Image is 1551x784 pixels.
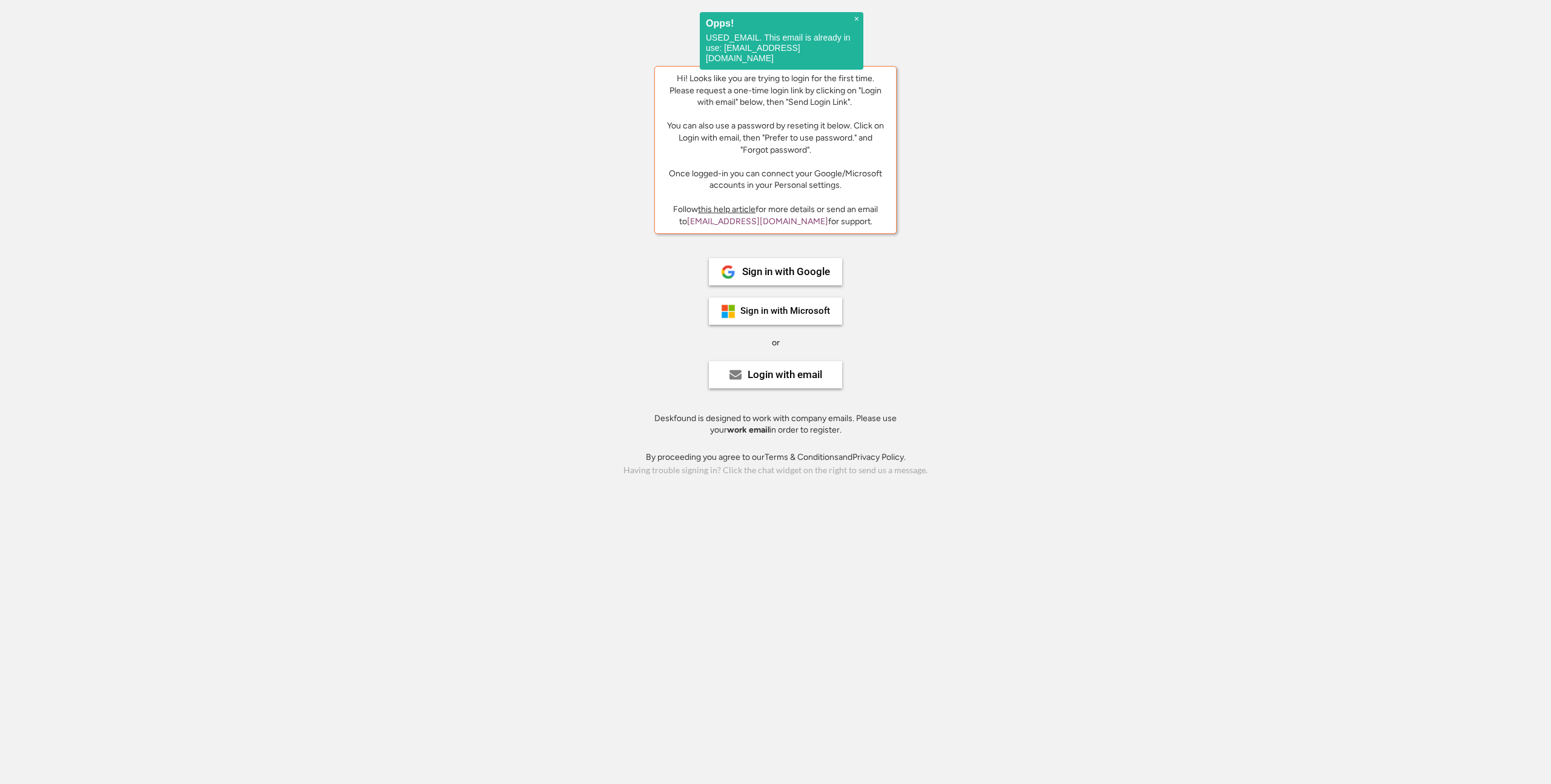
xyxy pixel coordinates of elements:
div: Sign in with Google [742,267,830,277]
a: [EMAIL_ADDRESS][DOMAIN_NAME] [687,216,828,227]
div: By proceeding you agree to our and [646,451,906,463]
h2: Opps! [706,18,857,28]
div: Sign in with Microsoft [740,307,830,316]
p: USED_EMAIL. This email is already in use: [EMAIL_ADDRESS][DOMAIN_NAME] [706,33,857,64]
a: Terms & Conditions [765,452,839,462]
img: ms-symbollockup_mssymbol_19.png [721,304,736,319]
span: × [854,14,859,24]
div: Hi! Looks like you are trying to login for the first time. Please request a one-time login link b... [664,73,887,191]
div: Login with email [748,370,822,380]
strong: work email [727,425,769,435]
div: Follow for more details or send an email to for support. [664,204,887,227]
div: Deskfound is designed to work with company emails. Please use your in order to register. [639,413,912,436]
img: 1024px-Google__G__Logo.svg.png [721,265,736,279]
a: this help article [698,204,756,214]
div: or [772,337,780,349]
a: Privacy Policy. [852,452,906,462]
